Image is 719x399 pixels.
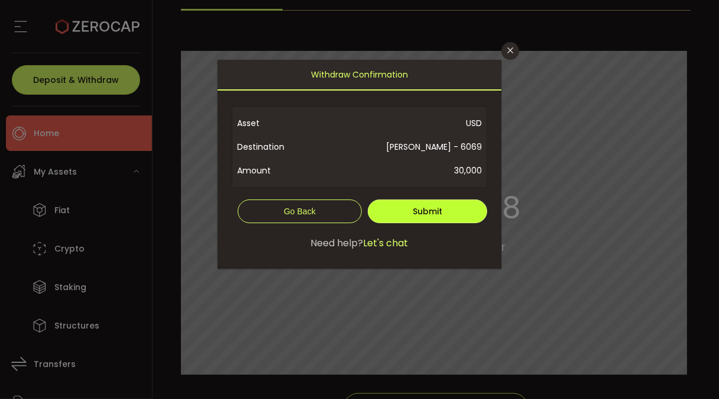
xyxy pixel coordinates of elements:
div: dialog [218,60,501,269]
span: Let's chat [364,236,409,250]
button: Go Back [238,199,362,223]
button: Submit [368,199,487,223]
span: Destination [237,135,312,159]
span: 30,000 [312,159,482,182]
span: Submit [413,205,442,217]
iframe: Chat Widget [579,271,719,399]
span: USD [312,111,482,135]
span: [PERSON_NAME] - 6069 [312,135,482,159]
button: Close [501,42,519,60]
span: Withdraw Confirmation [311,60,408,89]
span: Amount [237,159,312,182]
span: Go Back [284,207,316,216]
span: Asset [237,111,312,135]
span: Need help? [311,236,364,250]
